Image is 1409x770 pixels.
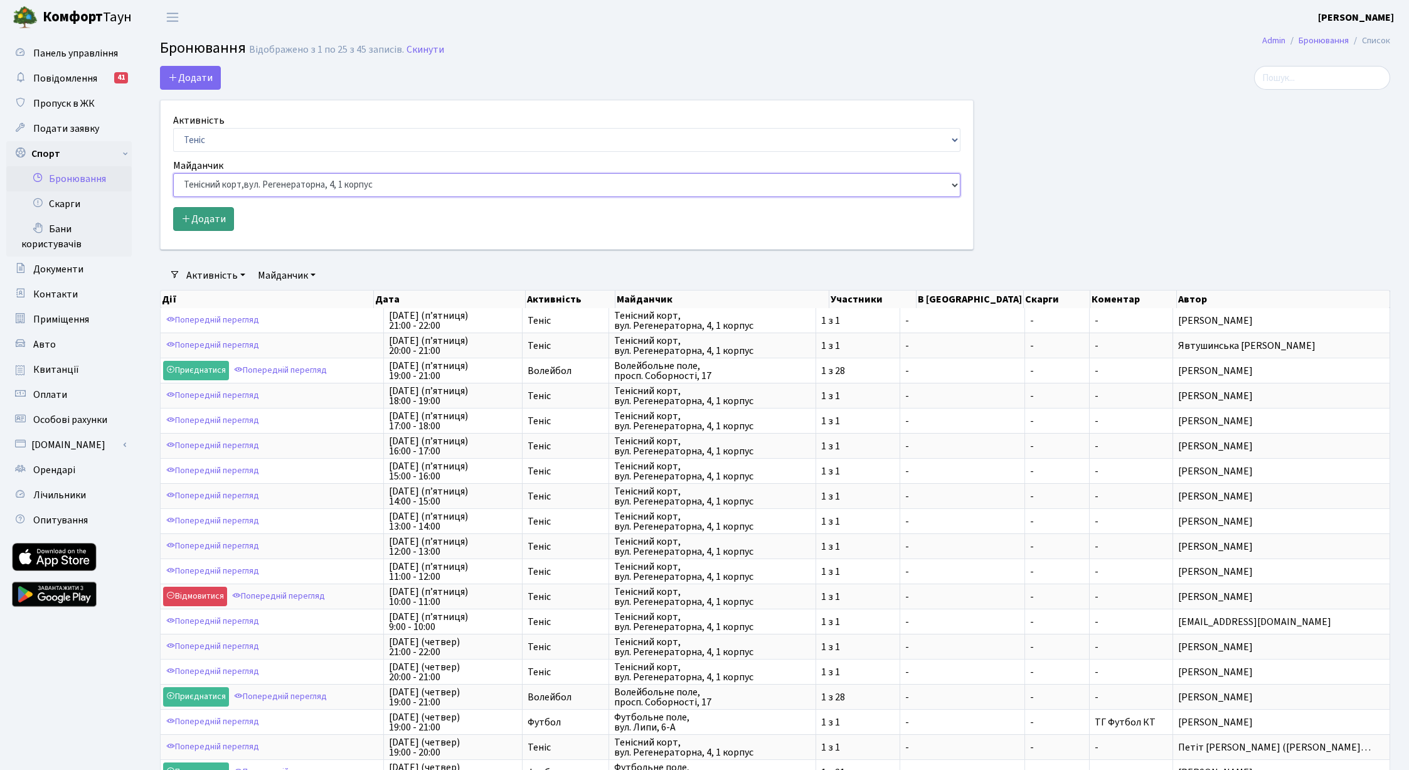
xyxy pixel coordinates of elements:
span: [PERSON_NAME] [1178,717,1385,727]
a: Admin [1262,34,1285,47]
span: Футбол [528,717,603,727]
span: [DATE] (п’ятниця) 18:00 - 19:00 [389,386,517,406]
span: [PERSON_NAME] [1178,366,1385,376]
a: Документи [6,257,132,282]
span: - [1095,464,1098,478]
img: logo.png [13,5,38,30]
span: - [905,341,1019,351]
span: - [905,516,1019,527]
span: Квитанції [33,363,79,377]
th: Коментар [1090,291,1177,308]
a: Попередній перегляд [163,486,262,506]
span: [PERSON_NAME] [1178,316,1385,326]
span: - [1030,341,1084,351]
a: Спорт [6,141,132,166]
span: 1 з 1 [821,617,895,627]
input: Пошук... [1254,66,1390,90]
span: 1 з 1 [821,717,895,727]
span: - [905,466,1019,476]
th: Майданчик [615,291,829,308]
a: Попередній перегляд [163,461,262,481]
span: Тенісний корт, вул. Регенераторна, 4, 1 корпус [614,386,810,406]
span: - [905,441,1019,451]
a: Квитанції [6,357,132,382]
b: Комфорт [43,7,103,27]
span: Тенісний корт, вул. Регенераторна, 4, 1 корпус [614,587,810,607]
span: Волейбольне поле, просп. Соборності, 17 [614,687,810,707]
span: Явтушинська [PERSON_NAME] [1178,341,1385,351]
span: - [1095,314,1098,328]
a: Попередній перегляд [163,737,262,757]
th: Автор [1177,291,1390,308]
a: Приміщення [6,307,132,332]
span: [PERSON_NAME] [1178,441,1385,451]
span: [DATE] (п’ятниця) 10:00 - 11:00 [389,587,517,607]
span: - [1095,640,1098,654]
span: - [1030,491,1084,501]
span: - [905,391,1019,401]
span: - [1095,615,1098,629]
span: Повідомлення [33,72,97,85]
span: [DATE] (четвер) 21:00 - 22:00 [389,637,517,657]
span: - [1095,690,1098,704]
span: Особові рахунки [33,413,107,427]
span: [DATE] (четвер) 19:00 - 20:00 [389,737,517,757]
span: 1 з 1 [821,491,895,501]
span: - [905,416,1019,426]
span: Волейбол [528,692,603,702]
span: Пропуск в ЖК [33,97,95,110]
a: Пропуск в ЖК [6,91,132,116]
span: - [1095,414,1098,428]
span: Волейбольне поле, просп. Соборності, 17 [614,361,810,381]
span: Приміщення [33,313,89,326]
span: - [1030,441,1084,451]
span: - [1095,515,1098,528]
span: - [1095,665,1098,679]
span: 1 з 1 [821,441,895,451]
span: [DATE] (п’ятниця) 17:00 - 18:00 [389,411,517,431]
span: 1 з 1 [821,341,895,351]
span: [PERSON_NAME] [1178,592,1385,602]
span: - [1095,540,1098,553]
span: [PERSON_NAME] [1178,491,1385,501]
a: Авто [6,332,132,357]
span: Футбольне поле, вул. Липи, 6-А [614,712,810,732]
button: Додати [160,66,221,90]
span: Тенісний корт, вул. Регенераторна, 4, 1 корпус [614,637,810,657]
a: Попередній перегляд [163,336,262,355]
span: [PERSON_NAME] [1178,692,1385,702]
span: - [1030,416,1084,426]
a: Попередній перегляд [163,562,262,581]
span: [PERSON_NAME] [1178,391,1385,401]
span: 1 з 28 [821,692,895,702]
span: [DATE] (п’ятниця) 21:00 - 22:00 [389,311,517,331]
button: Переключити навігацію [157,7,188,28]
a: Попередній перегляд [163,537,262,556]
span: - [1030,466,1084,476]
span: - [905,717,1019,727]
span: - [905,592,1019,602]
span: Теніс [528,391,603,401]
span: Панель управління [33,46,118,60]
span: Контакти [33,287,78,301]
span: [DATE] (п’ятниця) 19:00 - 21:00 [389,361,517,381]
span: - [905,491,1019,501]
a: Орендарі [6,457,132,483]
a: [DOMAIN_NAME] [6,432,132,457]
div: 41 [114,72,128,83]
span: Теніс [528,642,603,652]
a: [PERSON_NAME] [1318,10,1394,25]
a: Бронювання [6,166,132,191]
span: - [905,316,1019,326]
a: Попередній перегляд [163,612,262,631]
label: Активність [173,113,225,128]
a: Попередній перегляд [163,386,262,405]
th: В [GEOGRAPHIC_DATA] [917,291,1024,308]
th: Участники [829,291,917,308]
span: [DATE] (четвер) 20:00 - 21:00 [389,662,517,682]
span: Авто [33,338,56,351]
span: 1 з 1 [821,316,895,326]
a: Попередній перегляд [163,511,262,531]
span: - [1030,617,1084,627]
span: [PERSON_NAME] [1178,466,1385,476]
